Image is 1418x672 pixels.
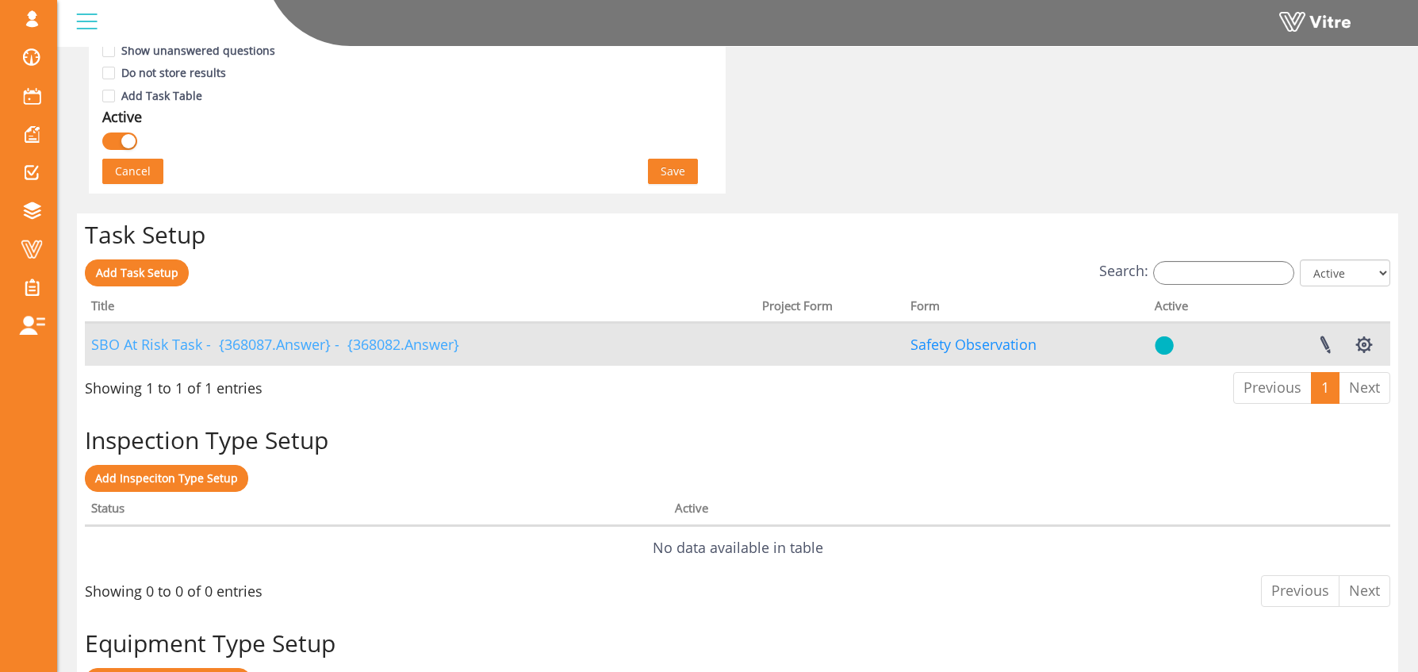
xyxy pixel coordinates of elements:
div: Showing 1 to 1 of 1 entries [85,371,263,399]
img: yes [1155,336,1174,355]
h2: Inspection Type Setup [85,427,1390,453]
th: Project Form [756,294,904,324]
a: 1 [1311,372,1339,404]
th: Active [1148,294,1229,324]
span: Show unanswered questions [115,43,282,58]
th: Status [85,496,669,526]
h2: Equipment Type Setup [85,630,1390,656]
span: Add Task Setup [96,265,178,280]
th: Title [85,294,756,324]
input: Search: [1153,261,1294,285]
th: Form [904,294,1149,324]
div: Showing 0 to 0 of 0 entries [85,574,263,602]
div: Active [102,106,142,128]
td: No data available in table [85,526,1390,569]
label: Search: [1099,259,1294,284]
a: Safety Observation [910,335,1037,354]
span: Add Task Table [115,88,209,103]
a: Add Inspeciton Type Setup [85,465,248,492]
button: Save [648,159,698,184]
a: SBO At Risk Task - {368087.Answer} - {368082.Answer} [91,335,459,354]
button: Cancel [102,159,163,184]
span: Cancel [115,163,151,180]
span: Add Inspeciton Type Setup [95,470,238,486]
a: Add Task Setup [85,259,189,286]
span: Do not store results [115,65,232,80]
h2: Task Setup [85,221,1390,248]
th: Active [669,496,1234,526]
span: Save [661,163,685,180]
